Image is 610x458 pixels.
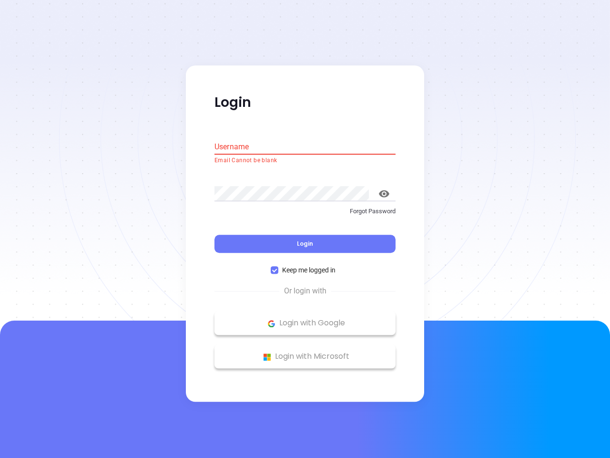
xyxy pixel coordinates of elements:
button: Microsoft Logo Login with Microsoft [214,345,396,369]
a: Forgot Password [214,207,396,224]
span: Keep me logged in [278,265,339,276]
span: Login [297,240,313,248]
p: Email Cannot be blank [214,156,396,166]
span: Or login with [279,286,331,297]
button: toggle password visibility [373,182,396,205]
p: Forgot Password [214,207,396,216]
button: Login [214,235,396,253]
p: Login with Google [219,316,391,331]
img: Microsoft Logo [261,351,273,363]
img: Google Logo [265,318,277,330]
button: Google Logo Login with Google [214,312,396,335]
p: Login [214,94,396,111]
p: Login with Microsoft [219,350,391,364]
